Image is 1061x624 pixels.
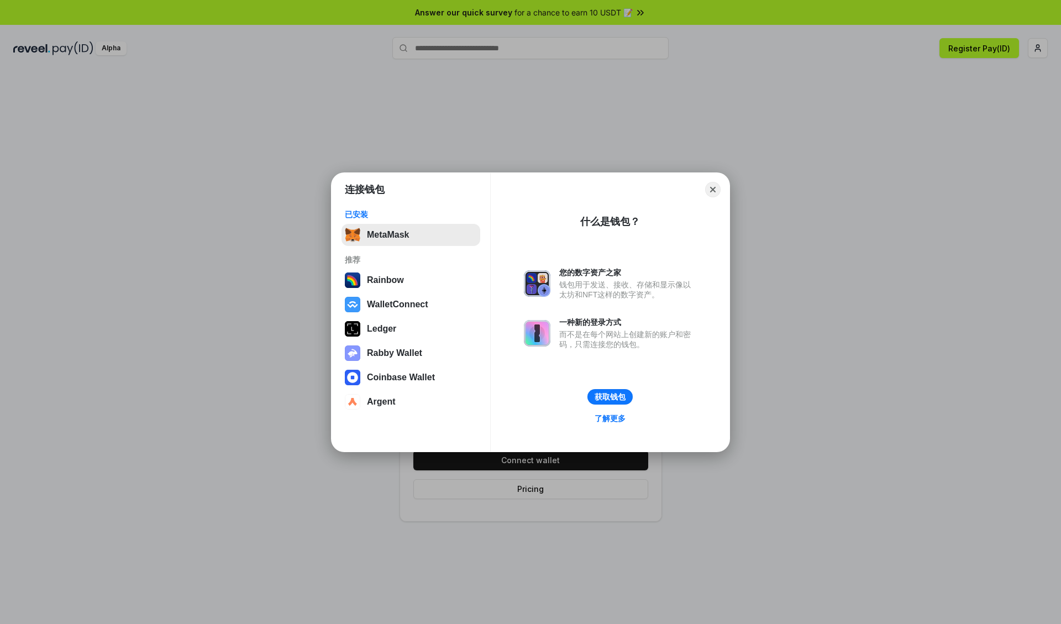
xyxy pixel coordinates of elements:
[367,373,435,382] div: Coinbase Wallet
[345,370,360,385] img: svg+xml,%3Csvg%20width%3D%2228%22%20height%3D%2228%22%20viewBox%3D%220%200%2028%2028%22%20fill%3D...
[342,224,480,246] button: MetaMask
[595,413,626,423] div: 了解更多
[559,280,696,300] div: 钱包用于发送、接收、存储和显示像以太坊和NFT这样的数字资产。
[524,270,550,297] img: svg+xml,%3Csvg%20xmlns%3D%22http%3A%2F%2Fwww.w3.org%2F2000%2Fsvg%22%20fill%3D%22none%22%20viewBox...
[345,297,360,312] img: svg+xml,%3Csvg%20width%3D%2228%22%20height%3D%2228%22%20viewBox%3D%220%200%2028%2028%22%20fill%3D...
[705,182,721,197] button: Close
[345,272,360,288] img: svg+xml,%3Csvg%20width%3D%22120%22%20height%3D%22120%22%20viewBox%3D%220%200%20120%20120%22%20fil...
[342,318,480,340] button: Ledger
[559,317,696,327] div: 一种新的登录方式
[345,183,385,196] h1: 连接钱包
[587,389,633,405] button: 获取钱包
[367,275,404,285] div: Rainbow
[595,392,626,402] div: 获取钱包
[342,366,480,389] button: Coinbase Wallet
[367,348,422,358] div: Rabby Wallet
[559,329,696,349] div: 而不是在每个网站上创建新的账户和密码，只需连接您的钱包。
[367,397,396,407] div: Argent
[342,391,480,413] button: Argent
[342,293,480,316] button: WalletConnect
[367,324,396,334] div: Ledger
[559,268,696,277] div: 您的数字资产之家
[342,269,480,291] button: Rainbow
[342,342,480,364] button: Rabby Wallet
[345,255,477,265] div: 推荐
[524,320,550,347] img: svg+xml,%3Csvg%20xmlns%3D%22http%3A%2F%2Fwww.w3.org%2F2000%2Fsvg%22%20fill%3D%22none%22%20viewBox...
[345,321,360,337] img: svg+xml,%3Csvg%20xmlns%3D%22http%3A%2F%2Fwww.w3.org%2F2000%2Fsvg%22%20width%3D%2228%22%20height%3...
[367,300,428,310] div: WalletConnect
[580,215,640,228] div: 什么是钱包？
[345,209,477,219] div: 已安装
[345,394,360,410] img: svg+xml,%3Csvg%20width%3D%2228%22%20height%3D%2228%22%20viewBox%3D%220%200%2028%2028%22%20fill%3D...
[345,345,360,361] img: svg+xml,%3Csvg%20xmlns%3D%22http%3A%2F%2Fwww.w3.org%2F2000%2Fsvg%22%20fill%3D%22none%22%20viewBox...
[588,411,632,426] a: 了解更多
[345,227,360,243] img: svg+xml,%3Csvg%20fill%3D%22none%22%20height%3D%2233%22%20viewBox%3D%220%200%2035%2033%22%20width%...
[367,230,409,240] div: MetaMask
